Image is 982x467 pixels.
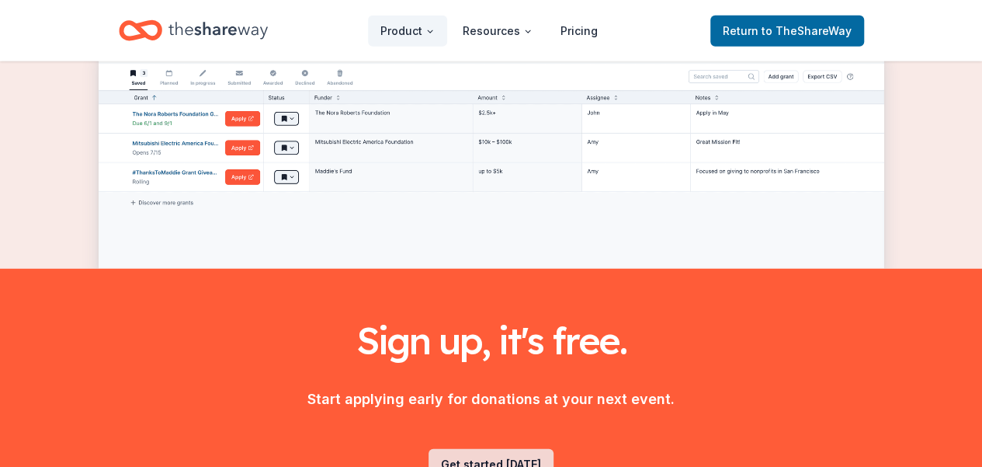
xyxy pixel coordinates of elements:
a: Pricing [548,16,610,47]
img: Image for Track Grants [99,36,884,269]
h2: Sign up, it's free. [119,319,864,362]
nav: Main [368,12,610,49]
span: Return [723,22,852,40]
a: Home [119,12,268,49]
span: to TheShareWay [762,24,852,37]
p: Start applying early for donations at your next event. [119,387,864,412]
button: Resources [450,16,545,47]
a: Returnto TheShareWay [710,16,864,47]
button: Product [368,16,447,47]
